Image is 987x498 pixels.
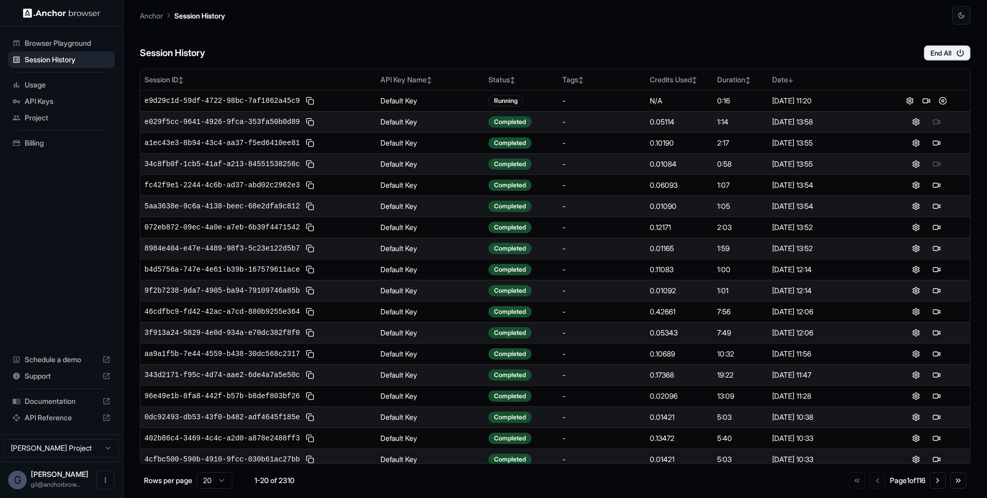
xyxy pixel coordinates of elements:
[140,46,205,61] h6: Session History
[376,111,484,132] td: Default Key
[772,412,879,422] div: [DATE] 10:38
[562,159,642,169] div: -
[376,449,484,470] td: Default Key
[144,264,300,275] span: b4d5756a-747e-4e61-b39b-167579611ace
[650,159,709,169] div: 0.01084
[772,349,879,359] div: [DATE] 11:56
[380,75,480,85] div: API Key Name
[650,243,709,254] div: 0.01165
[23,8,100,18] img: Anchor Logo
[717,243,763,254] div: 1:59
[144,349,300,359] span: aa9a1f5b-7e44-4559-b438-30dc568c2317
[376,343,484,364] td: Default Key
[562,370,642,380] div: -
[562,349,642,359] div: -
[488,285,532,296] div: Completed
[144,117,300,127] span: e029f5cc-9641-4926-9fca-353fa50b0d89
[772,201,879,211] div: [DATE] 13:54
[144,391,300,401] span: 96e49e1b-8fa8-442f-b57b-b8def803bf26
[717,159,763,169] div: 0:58
[488,116,532,128] div: Completed
[717,349,763,359] div: 10:32
[562,222,642,233] div: -
[25,371,98,381] span: Support
[140,10,225,21] nav: breadcrumb
[562,391,642,401] div: -
[692,76,697,84] span: ↕
[376,364,484,385] td: Default Key
[144,286,300,296] span: 9f2b7238-9da7-4905-ba94-79109746a85b
[562,180,642,190] div: -
[427,76,432,84] span: ↕
[772,96,879,106] div: [DATE] 11:20
[8,110,115,126] div: Project
[144,75,372,85] div: Session ID
[376,280,484,301] td: Default Key
[178,76,184,84] span: ↕
[650,117,709,127] div: 0.05114
[650,96,709,106] div: N/A
[562,454,642,465] div: -
[25,80,111,90] span: Usage
[562,243,642,254] div: -
[376,259,484,280] td: Default Key
[562,264,642,275] div: -
[488,306,532,317] div: Completed
[376,195,484,217] td: Default Key
[717,391,763,401] div: 13:09
[25,413,98,423] span: API Reference
[717,286,763,296] div: 1:01
[772,264,879,275] div: [DATE] 12:14
[144,159,300,169] span: 34c8fb0f-1cb5-41af-a213-84551538256c
[144,96,300,106] span: e9d29c1d-59df-4722-98bc-7af1862a45c9
[772,75,879,85] div: Date
[376,238,484,259] td: Default Key
[144,370,300,380] span: 343d2171-f95c-4d74-aae2-6de4a7a5e50c
[488,264,532,275] div: Completed
[650,264,709,275] div: 0.11083
[8,77,115,93] div: Usage
[717,433,763,443] div: 5:40
[25,113,111,123] span: Project
[144,454,300,465] span: 4cfbc500-590b-4910-9fcc-030b61ac27bb
[488,222,532,233] div: Completed
[376,132,484,153] td: Default Key
[144,138,300,148] span: a1ec43e3-8b94-43c4-aa37-f5ed6410ee81
[717,454,763,465] div: 5:03
[717,264,763,275] div: 1:00
[144,433,300,443] span: 402b86c4-3469-4c4c-a2d0-a878e2488ff3
[376,406,484,428] td: Default Key
[25,55,111,65] span: Session History
[376,385,484,406] td: Default Key
[717,307,763,317] div: 7:56
[488,201,532,212] div: Completed
[488,95,523,106] div: Running
[8,393,115,410] div: Documentation
[25,138,111,148] span: Billing
[376,174,484,195] td: Default Key
[772,138,879,148] div: [DATE] 13:55
[31,470,88,478] span: Gil Dankner
[562,307,642,317] div: -
[376,428,484,449] td: Default Key
[772,328,879,338] div: [DATE] 12:06
[8,471,27,489] div: G
[25,396,98,406] span: Documentation
[31,481,81,488] span: gil@anchorbrowser.io
[772,222,879,233] div: [DATE] 13:52
[488,412,532,423] div: Completed
[488,348,532,360] div: Completed
[488,390,532,402] div: Completed
[562,75,642,85] div: Tags
[717,328,763,338] div: 7:49
[488,243,532,254] div: Completed
[650,433,709,443] div: 0.13472
[488,369,532,381] div: Completed
[772,159,879,169] div: [DATE] 13:55
[578,76,583,84] span: ↕
[562,328,642,338] div: -
[144,328,300,338] span: 3f913a24-5829-4e0d-934a-e70dc382f8f0
[745,76,751,84] span: ↕
[562,286,642,296] div: -
[772,307,879,317] div: [DATE] 12:06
